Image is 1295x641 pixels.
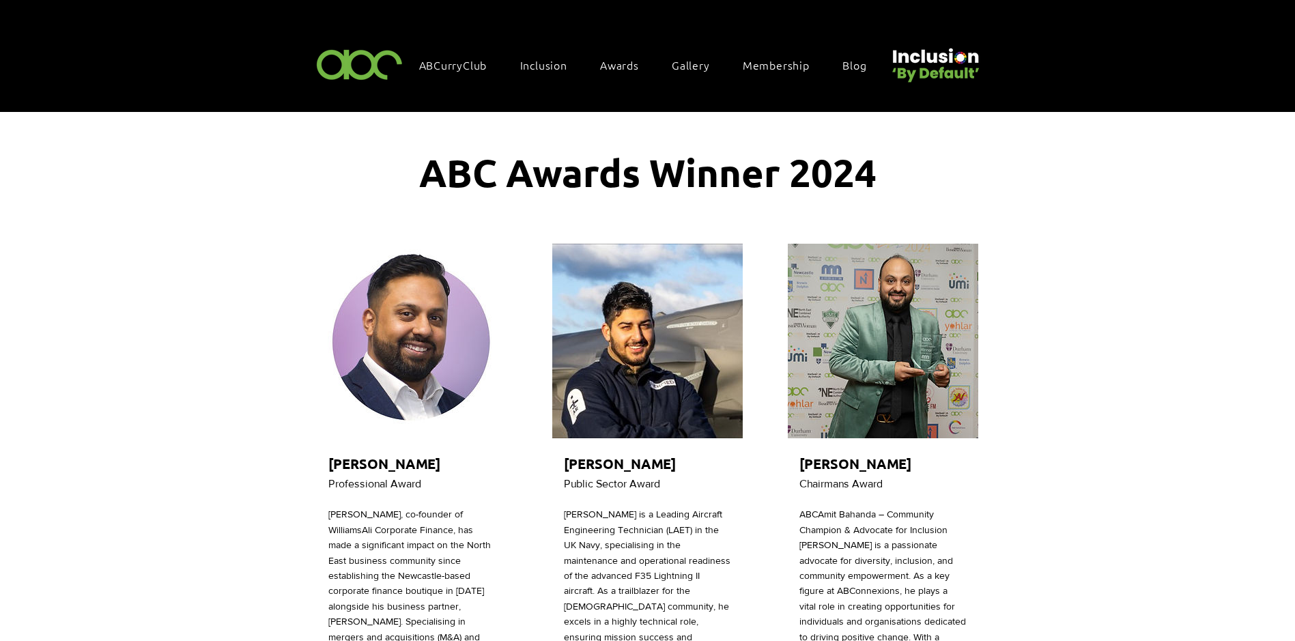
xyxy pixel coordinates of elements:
span: Professional Award [328,478,421,489]
span: [PERSON_NAME] [564,455,676,472]
img: Untitled design (22).png [887,37,982,84]
span: Membership [743,57,810,72]
a: ABCurryClub [412,51,508,79]
a: Blog [836,51,887,79]
span: Awards [600,57,639,72]
nav: Site [412,51,887,79]
a: Membership [736,51,830,79]
span: Blog [842,57,866,72]
span: ABCurryClub [419,57,487,72]
div: Awards [593,51,659,79]
div: Inclusion [513,51,588,79]
span: Inclusion [520,57,567,72]
span: Public Sector Award [564,478,660,489]
img: Abu Ali [317,244,507,438]
span: [PERSON_NAME] [328,455,440,472]
img: Amit Bahanda [788,244,978,438]
span: Chairmans Award [799,478,883,489]
img: Akmal Akmed [552,244,743,438]
span: Gallery [672,57,710,72]
img: ABC-Logo-Blank-Background-01-01-2.png [313,44,407,84]
span: ABC Awards Winner 2024 [419,148,877,196]
a: Gallery [665,51,730,79]
span: [PERSON_NAME] [799,455,911,472]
